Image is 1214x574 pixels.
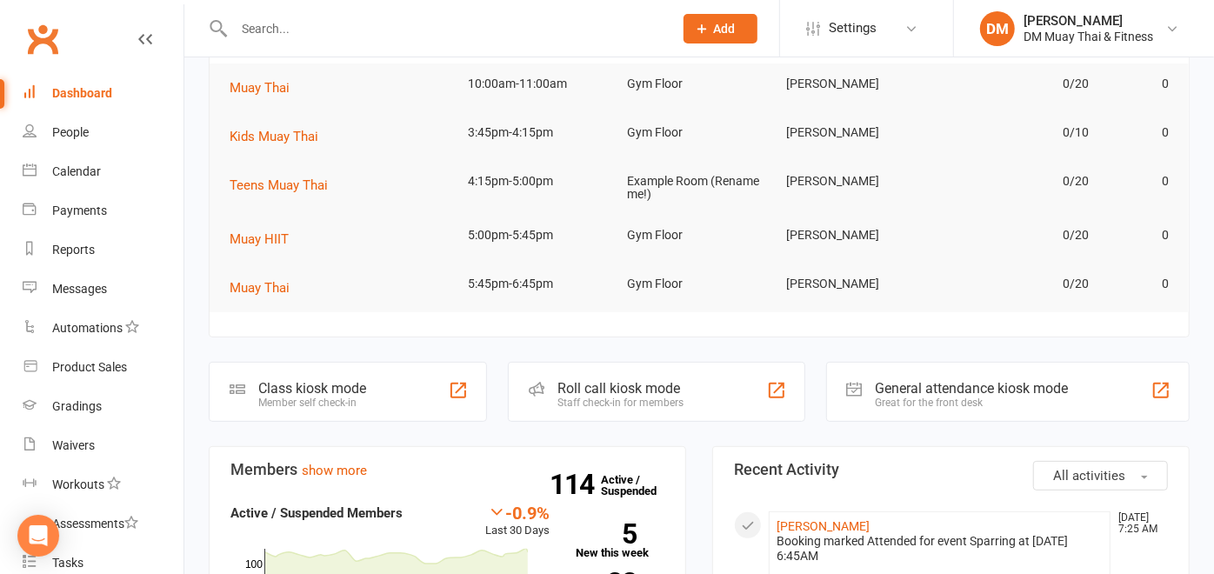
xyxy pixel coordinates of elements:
td: 5:45pm-6:45pm [461,264,620,304]
td: 0 [1097,63,1177,104]
div: Tasks [52,556,83,570]
a: Automations [23,309,183,348]
td: [PERSON_NAME] [779,63,938,104]
div: Workouts [52,477,104,491]
div: Waivers [52,438,95,452]
div: Payments [52,204,107,217]
td: 0 [1097,112,1177,153]
a: Gradings [23,387,183,426]
span: Add [714,22,736,36]
span: Teens Muay Thai [230,177,328,193]
button: Muay Thai [230,277,302,298]
a: Waivers [23,426,183,465]
div: Booking marked Attended for event Sparring at [DATE] 6:45AM [777,534,1103,564]
strong: 5 [576,521,637,547]
td: [PERSON_NAME] [779,215,938,256]
div: DM Muay Thai & Fitness [1024,29,1153,44]
button: Teens Muay Thai [230,175,340,196]
td: Gym Floor [620,215,779,256]
a: Product Sales [23,348,183,387]
td: [PERSON_NAME] [779,264,938,304]
a: Calendar [23,152,183,191]
div: Assessments [52,517,138,531]
span: Kids Muay Thai [230,129,318,144]
td: [PERSON_NAME] [779,112,938,153]
div: Calendar [52,164,101,178]
td: Gym Floor [620,63,779,104]
a: [PERSON_NAME] [777,519,870,533]
td: Gym Floor [620,264,779,304]
div: DM [980,11,1015,46]
div: Class kiosk mode [258,380,366,397]
div: People [52,125,89,139]
span: All activities [1053,468,1125,484]
div: Messages [52,282,107,296]
a: show more [302,463,367,478]
a: Reports [23,230,183,270]
td: 0/10 [938,112,1097,153]
td: Gym Floor [620,112,779,153]
td: 0/20 [938,161,1097,202]
td: 0/20 [938,264,1097,304]
a: Messages [23,270,183,309]
span: Muay HIIT [230,231,289,247]
input: Search... [229,17,661,41]
a: Dashboard [23,74,183,113]
div: Staff check-in for members [557,397,684,409]
div: Reports [52,243,95,257]
div: [PERSON_NAME] [1024,13,1153,29]
div: Open Intercom Messenger [17,515,59,557]
a: 114Active / Suspended [601,461,677,510]
td: 0 [1097,215,1177,256]
h3: Members [230,461,664,478]
h3: Recent Activity [734,461,1168,478]
div: Gradings [52,399,102,413]
button: Muay HIIT [230,229,301,250]
time: [DATE] 7:25 AM [1110,512,1167,535]
button: Muay Thai [230,77,302,98]
button: Kids Muay Thai [230,126,330,147]
button: All activities [1033,461,1168,491]
a: People [23,113,183,152]
strong: 114 [550,471,601,497]
td: 10:00am-11:00am [461,63,620,104]
a: Workouts [23,465,183,504]
td: 3:45pm-4:15pm [461,112,620,153]
div: Automations [52,321,123,335]
button: Add [684,14,757,43]
div: Dashboard [52,86,112,100]
a: Clubworx [21,17,64,61]
td: [PERSON_NAME] [779,161,938,202]
td: 0/20 [938,215,1097,256]
a: 5New this week [576,524,664,558]
div: Last 30 Days [485,503,550,540]
div: General attendance kiosk mode [876,380,1069,397]
span: Muay Thai [230,80,290,96]
a: Assessments [23,504,183,544]
div: -0.9% [485,503,550,522]
div: Roll call kiosk mode [557,380,684,397]
td: Example Room (Rename me!) [620,161,779,216]
div: Product Sales [52,360,127,374]
div: Member self check-in [258,397,366,409]
td: 0 [1097,264,1177,304]
td: 4:15pm-5:00pm [461,161,620,202]
strong: Active / Suspended Members [230,505,403,521]
td: 0 [1097,161,1177,202]
a: Payments [23,191,183,230]
div: Great for the front desk [876,397,1069,409]
td: 5:00pm-5:45pm [461,215,620,256]
span: Muay Thai [230,280,290,296]
span: Settings [829,9,877,48]
td: 0/20 [938,63,1097,104]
